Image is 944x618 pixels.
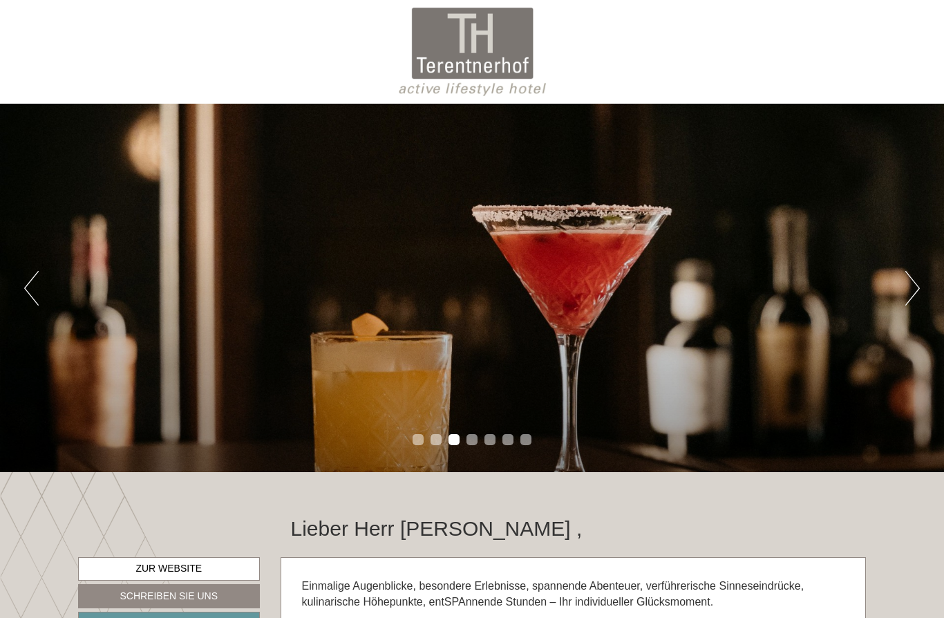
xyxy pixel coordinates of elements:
button: Previous [24,271,39,306]
a: Schreiben Sie uns [78,584,260,608]
button: Next [905,271,920,306]
h1: Lieber Herr [PERSON_NAME] , [291,517,583,540]
p: Einmalige Augenblicke, besondere Erlebnisse, spannende Abenteuer, verführerische Sinneseindrücke,... [302,579,845,610]
a: Zur Website [78,557,260,581]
